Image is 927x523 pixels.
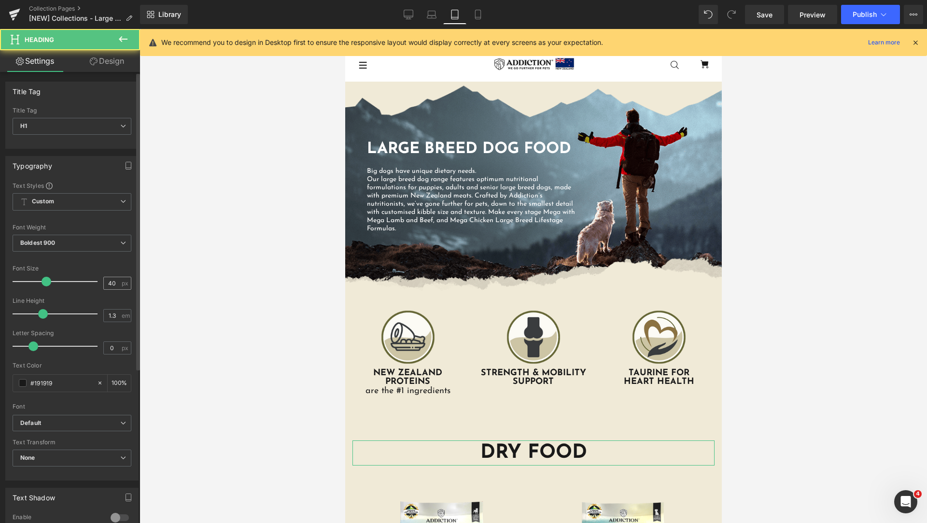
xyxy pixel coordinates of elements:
[140,5,188,24] a: New Library
[158,10,181,19] span: Library
[72,50,142,72] a: Design
[121,6,256,16] a: Go Back to our Main Website ([DOMAIN_NAME])
[904,5,923,24] button: More
[279,349,349,357] b: HEART HEALTH
[122,312,130,319] span: em
[20,239,56,246] b: Boldest 900
[9,357,117,368] p: are the #1 ingredients
[788,5,837,24] a: Preview
[397,5,420,24] a: Desktop
[29,14,122,22] span: [NEW] Collections - Large Breed Dog Food
[13,82,41,96] div: Title Tag
[13,297,131,304] div: Line Height
[20,454,35,461] b: None
[864,37,904,48] a: Learn more
[914,490,922,498] span: 4
[7,411,369,437] h1: DRY FOOD
[853,11,877,18] span: Publish
[841,5,900,24] button: Publish
[13,156,52,170] div: Typography
[13,362,131,369] div: Text Color
[136,340,241,357] b: STRENGTH & MOBILITY SUPPORT
[25,36,54,43] span: Heading
[28,340,97,357] b: NEW ZEALAND PROTEINS
[32,198,54,206] b: Custom
[108,375,131,392] div: %
[22,146,232,204] p: Our large breed dog range features optimum nutritional formulations for puppies, adults and senio...
[443,5,466,24] a: Tablet
[13,224,131,231] div: Font Weight
[800,10,826,20] span: Preview
[13,182,131,189] div: Text Styles
[30,378,92,388] input: Color
[722,5,741,24] button: Redo
[20,419,41,427] i: Default
[699,5,718,24] button: Undo
[894,490,917,513] iframe: Intercom live chat
[420,5,443,24] a: Laptop
[757,10,772,20] span: Save
[22,138,232,146] p: Big dogs have unique dietary needs.
[466,5,490,24] a: Mobile
[161,37,603,48] p: We recommend you to design in Desktop first to ensure the responsive layout would display correct...
[20,122,27,129] b: H1
[122,345,130,351] span: px
[13,488,55,502] div: Text Shadow
[13,330,131,337] div: Letter Spacing
[13,403,131,410] div: Font
[13,107,131,114] div: Title Tag
[29,5,140,13] a: Collection Pages
[283,340,344,349] b: TAURINE FOR
[13,439,131,446] div: Text Transform
[13,265,131,272] div: Font Size
[22,111,357,131] h1: Large Breed Dog Food
[122,280,130,286] span: px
